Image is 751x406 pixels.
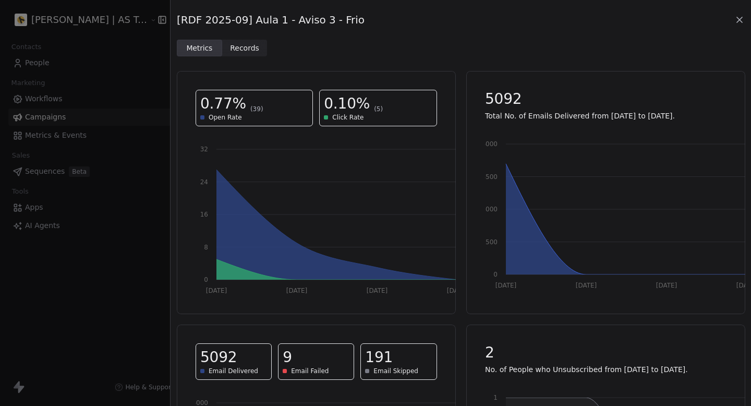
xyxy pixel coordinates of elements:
[200,94,246,113] span: 0.77%
[230,43,259,54] span: Records
[365,348,393,367] span: 191
[493,394,498,401] tspan: 1
[324,94,370,113] span: 0.10%
[250,105,263,113] span: (39)
[656,282,677,289] tspan: [DATE]
[367,287,388,294] tspan: [DATE]
[481,238,498,246] tspan: 1500
[204,244,208,251] tspan: 8
[485,343,494,362] span: 2
[200,211,208,218] tspan: 16
[206,287,227,294] tspan: [DATE]
[485,90,522,109] span: 5092
[373,367,418,375] span: Email Skipped
[447,287,468,294] tspan: [DATE]
[481,173,498,181] tspan: 4500
[204,276,208,283] tspan: 0
[177,13,365,27] span: [RDF 2025-09] Aula 1 - Aviso 3 - Frio
[200,348,237,367] span: 5092
[485,364,726,375] p: No. of People who Unsubscribed from [DATE] to [DATE].
[200,178,208,186] tspan: 24
[286,287,308,294] tspan: [DATE]
[283,348,292,367] span: 9
[374,105,383,113] span: (5)
[493,271,498,278] tspan: 0
[291,367,329,375] span: Email Failed
[209,113,242,122] span: Open Rate
[209,367,258,375] span: Email Delivered
[481,206,498,213] tspan: 3000
[200,146,208,153] tspan: 32
[481,140,498,148] tspan: 6000
[575,282,597,289] tspan: [DATE]
[332,113,364,122] span: Click Rate
[485,111,726,121] p: Total No. of Emails Delivered from [DATE] to [DATE].
[495,282,516,289] tspan: [DATE]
